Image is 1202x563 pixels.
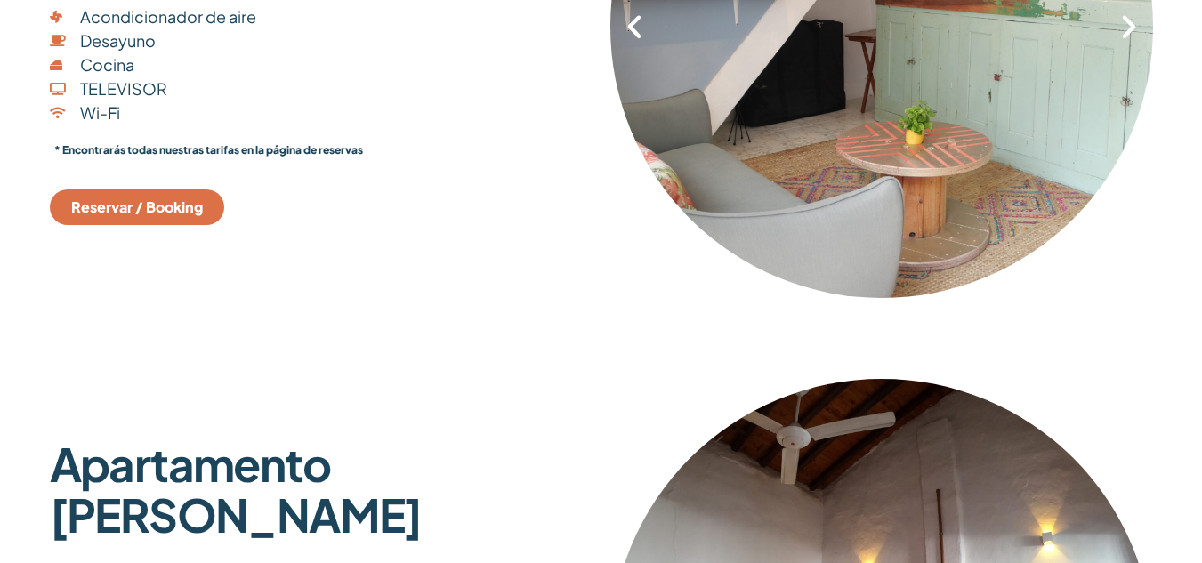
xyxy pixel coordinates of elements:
font: Desayuno [80,30,156,51]
font: * Encontrarás todas nuestras tarifas en la página de reservas [54,143,363,157]
div: Siguiente diapositiva [1114,12,1144,42]
font: Wi-Fi [80,102,120,123]
font: Cocina [80,54,134,75]
font: Acondicionador de aire [80,6,256,27]
font: TELEVISOR [80,78,167,99]
a: Reservar / Booking [50,189,224,225]
font: Reservar / Booking [71,197,203,216]
div: Diapositiva anterior [619,12,649,42]
font: Apartamento [PERSON_NAME] [50,435,422,542]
